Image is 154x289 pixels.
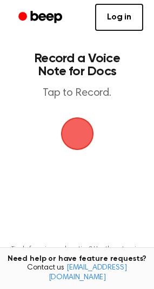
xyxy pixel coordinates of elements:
p: Tired of copying and pasting? Use the extension to automatically insert your recordings. [9,245,145,261]
a: Beep [11,7,72,28]
a: [EMAIL_ADDRESS][DOMAIN_NAME] [49,264,127,281]
a: Log in [95,4,143,31]
p: Tap to Record. [19,87,135,100]
span: Contact us [6,264,148,283]
h1: Record a Voice Note for Docs [19,52,135,78]
img: Beep Logo [61,117,93,150]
